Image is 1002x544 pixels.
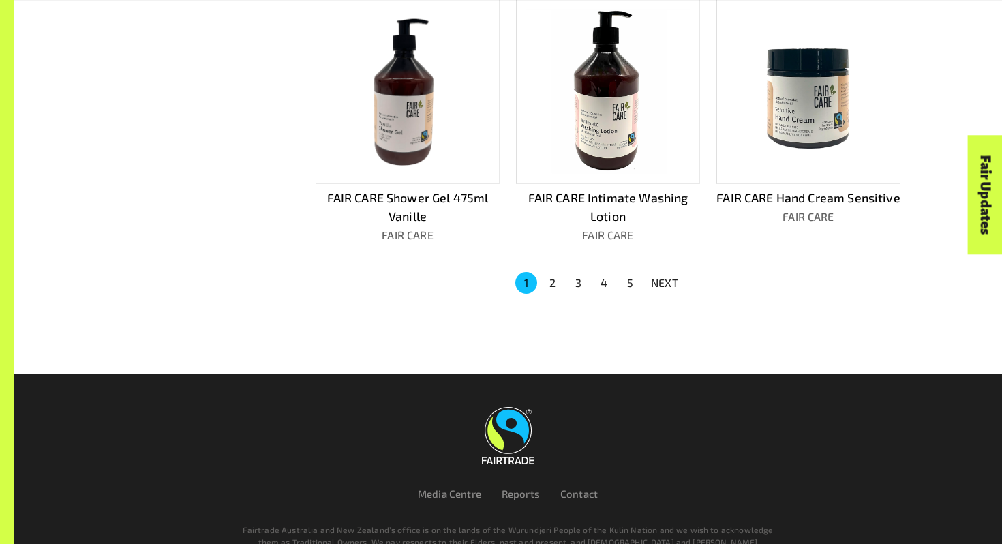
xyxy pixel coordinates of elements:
img: Fairtrade Australia New Zealand logo [482,407,534,464]
p: FAIR CARE Shower Gel 475ml Vanille [316,189,500,226]
a: Media Centre [418,487,481,500]
a: Reports [502,487,540,500]
button: Go to page 3 [567,272,589,294]
button: Go to page 4 [593,272,615,294]
a: Contact [560,487,598,500]
button: NEXT [643,271,686,295]
button: Go to page 2 [541,272,563,294]
p: FAIR CARE [316,227,500,243]
p: FAIR CARE Intimate Washing Lotion [516,189,700,226]
button: page 1 [515,272,537,294]
p: NEXT [651,275,678,291]
button: Go to page 5 [619,272,641,294]
p: FAIR CARE Hand Cream Sensitive [716,189,900,207]
nav: pagination navigation [513,271,686,295]
p: FAIR CARE [716,209,900,225]
p: FAIR CARE [516,227,700,243]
